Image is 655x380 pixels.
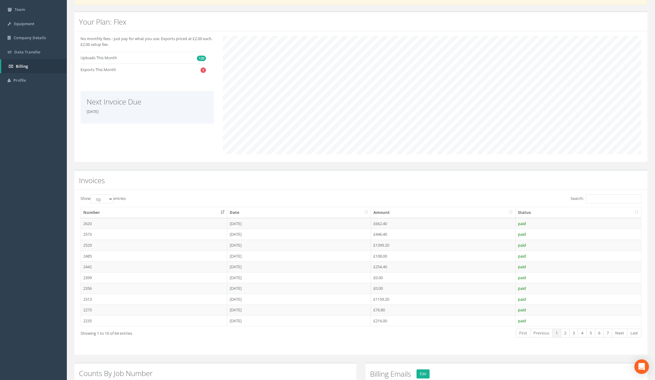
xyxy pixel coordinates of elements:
[227,315,371,326] td: [DATE]
[518,318,526,324] span: paid
[79,369,352,377] h2: Counts By Job Number
[81,251,227,262] td: 2485
[201,67,206,73] span: 1
[371,251,516,262] td: £108.00
[227,218,371,229] td: [DATE]
[1,59,67,74] a: Billing
[227,240,371,251] td: [DATE]
[227,304,371,315] td: [DATE]
[518,253,526,259] span: paid
[227,294,371,305] td: [DATE]
[634,359,649,374] div: Open Intercom Messenger
[518,275,526,280] span: paid
[371,294,516,305] td: £1159.20
[79,176,643,184] h2: Invoices
[87,98,208,106] h2: Next Invoice Due
[371,240,516,251] td: £1399.20
[603,329,612,337] a: 7
[227,207,371,218] th: Date: activate to sort column ascending
[15,7,25,12] span: Team
[227,283,371,294] td: [DATE]
[516,329,530,337] a: First
[81,283,227,294] td: 2356
[571,194,641,204] label: Search:
[518,242,526,248] span: paid
[561,329,570,337] a: 2
[14,21,34,26] span: Equipment
[81,315,227,326] td: 2235
[371,304,516,315] td: £76.80
[612,329,627,337] a: Next
[81,194,126,204] label: Show entries
[14,49,41,55] span: Data Transfer
[518,221,526,226] span: paid
[371,315,516,326] td: £216.00
[81,229,227,240] td: 2573
[417,369,430,378] a: Edit
[81,207,227,218] th: Number: activate to sort column ascending
[595,329,604,337] a: 6
[371,272,516,283] td: £0.00
[81,261,227,272] td: 2442
[371,261,516,272] td: £254.40
[13,77,26,83] span: Profile
[227,229,371,240] td: [DATE]
[518,296,526,302] span: paid
[76,36,218,123] div: No monthly fees - just pay for what you use. Exports priced at £2.00 each. £2.00 setup fee.
[552,329,561,337] a: 1
[578,329,587,337] a: 4
[371,229,516,240] td: £446.40
[16,63,28,69] span: Billing
[371,283,516,294] td: £0.00
[81,52,206,64] li: Uploads This Month
[81,272,227,283] td: 2399
[227,261,371,272] td: [DATE]
[91,194,113,204] select: Showentries
[227,251,371,262] td: [DATE]
[14,35,46,40] span: Company Details
[197,56,206,61] span: 120
[586,329,595,337] a: 5
[81,63,206,76] li: Exports This Month
[81,328,309,336] div: Showing 1 to 10 of 64 entries
[81,218,227,229] td: 2620
[518,286,526,291] span: paid
[81,294,227,305] td: 2313
[79,18,643,26] h2: Your Plan: Flex
[87,109,208,115] p: [DATE]
[370,369,643,380] h2: Billing Emails
[516,207,641,218] th: Status: activate to sort column ascending
[227,272,371,283] td: [DATE]
[518,307,526,313] span: paid
[81,304,227,315] td: 2273
[81,240,227,251] td: 2529
[586,194,641,204] input: Search:
[371,207,516,218] th: Amount: activate to sort column ascending
[569,329,578,337] a: 3
[518,264,526,269] span: paid
[371,218,516,229] td: £662.40
[627,329,641,337] a: Last
[530,329,553,337] a: Previous
[518,231,526,237] span: paid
